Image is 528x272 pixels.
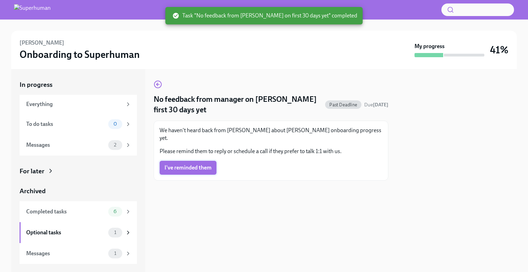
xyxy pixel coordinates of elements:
[26,120,105,128] div: To do tasks
[26,100,122,108] div: Everything
[20,167,44,176] div: For later
[20,114,137,135] a: To do tasks0
[373,102,388,108] strong: [DATE]
[325,102,361,107] span: Past Deadline
[20,201,137,222] a: Completed tasks6
[20,135,137,156] a: Messages2
[26,208,105,216] div: Completed tasks
[20,80,137,89] a: In progress
[20,39,64,47] h6: [PERSON_NAME]
[173,12,357,20] span: Task "No feedback from [PERSON_NAME] on first 30 days yet" completed
[490,44,508,56] h3: 41%
[160,161,217,175] button: I've reminded them
[110,251,120,256] span: 1
[154,94,322,115] h4: No feedback from manager on [PERSON_NAME] first 30 days yet
[20,187,137,196] a: Archived
[110,142,120,148] span: 2
[20,95,137,114] a: Everything
[415,43,445,50] strong: My progress
[109,121,121,127] span: 0
[164,164,212,171] span: I've reminded them
[26,141,105,149] div: Messages
[20,222,137,243] a: Optional tasks1
[20,167,137,176] a: For later
[110,230,120,235] span: 1
[160,127,382,142] p: We haven't heard back from [PERSON_NAME] about [PERSON_NAME] onboarding progress yet.
[26,229,105,236] div: Optional tasks
[20,48,140,61] h3: Onboarding to Superhuman
[160,148,382,155] p: Please remind them to reply or schedule a call if they prefer to talk 1:1 with us.
[20,243,137,264] a: Messages1
[364,101,388,108] span: September 13th, 2025 08:00
[364,102,388,108] span: Due
[109,209,121,214] span: 6
[14,4,51,15] img: Superhuman
[26,250,105,257] div: Messages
